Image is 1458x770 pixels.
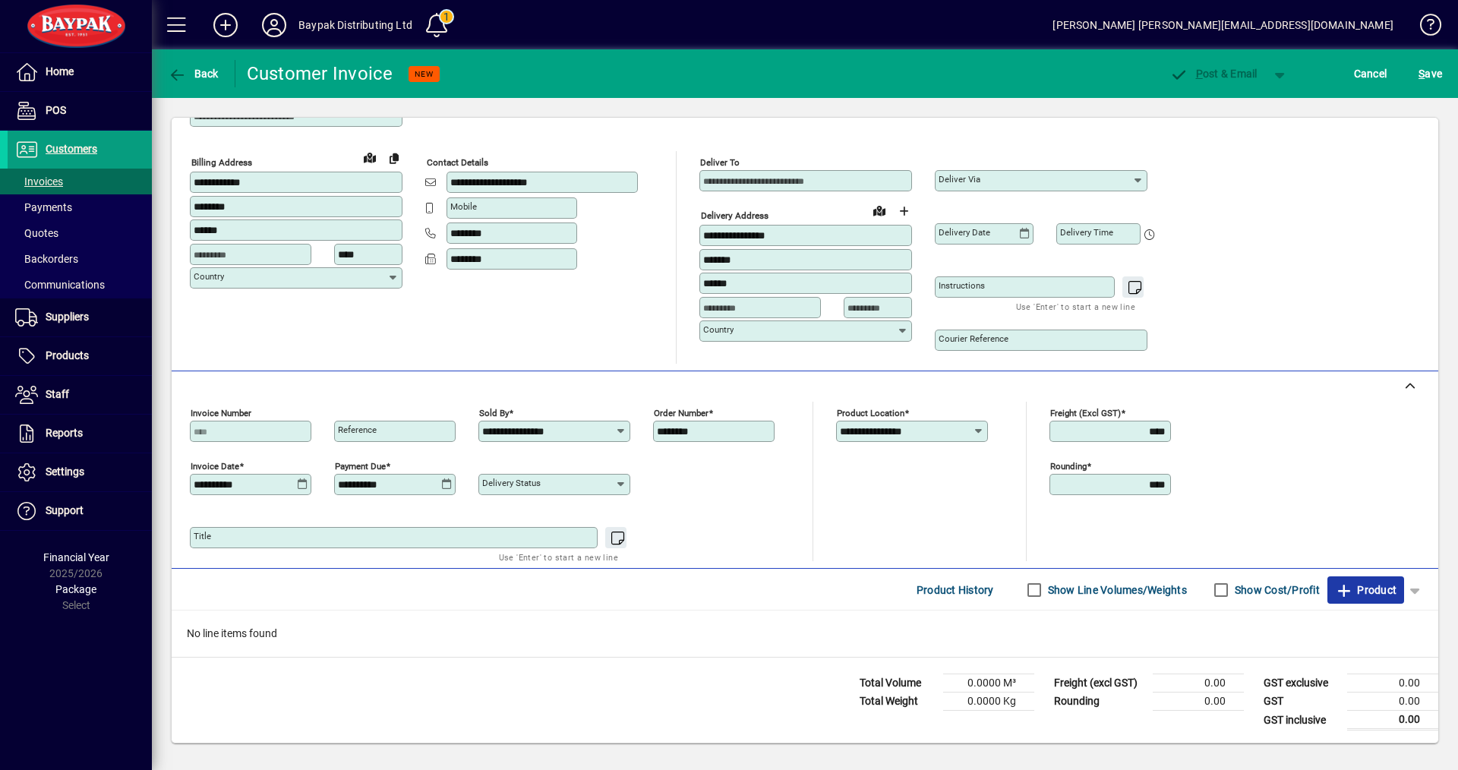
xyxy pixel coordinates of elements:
[1153,693,1244,711] td: 0.00
[700,157,740,168] mat-label: Deliver To
[1196,68,1203,80] span: P
[15,279,105,291] span: Communications
[382,146,406,170] button: Copy to Delivery address
[8,194,152,220] a: Payments
[15,253,78,265] span: Backorders
[1153,674,1244,693] td: 0.00
[194,271,224,282] mat-label: Country
[191,408,251,418] mat-label: Invoice number
[250,11,298,39] button: Profile
[1162,60,1265,87] button: Post & Email
[1256,674,1347,693] td: GST exclusive
[910,576,1000,604] button: Product History
[46,311,89,323] span: Suppliers
[168,68,219,80] span: Back
[1256,693,1347,711] td: GST
[939,333,1008,344] mat-label: Courier Reference
[1232,582,1320,598] label: Show Cost/Profit
[247,62,393,86] div: Customer Invoice
[1046,693,1153,711] td: Rounding
[15,227,58,239] span: Quotes
[201,11,250,39] button: Add
[499,548,618,566] mat-hint: Use 'Enter' to start a new line
[852,693,943,711] td: Total Weight
[15,175,63,188] span: Invoices
[298,13,412,37] div: Baypak Distributing Ltd
[46,65,74,77] span: Home
[1256,711,1347,730] td: GST inclusive
[450,201,477,212] mat-label: Mobile
[852,674,943,693] td: Total Volume
[1045,582,1187,598] label: Show Line Volumes/Weights
[1052,13,1393,37] div: [PERSON_NAME] [PERSON_NAME][EMAIL_ADDRESS][DOMAIN_NAME]
[335,461,386,472] mat-label: Payment due
[939,227,990,238] mat-label: Delivery date
[8,169,152,194] a: Invoices
[194,531,211,541] mat-label: Title
[479,408,509,418] mat-label: Sold by
[15,201,72,213] span: Payments
[943,693,1034,711] td: 0.0000 Kg
[1350,60,1391,87] button: Cancel
[164,60,222,87] button: Back
[338,424,377,435] mat-label: Reference
[943,674,1034,693] td: 0.0000 M³
[46,504,84,516] span: Support
[46,104,66,116] span: POS
[939,174,980,185] mat-label: Deliver via
[1347,711,1438,730] td: 0.00
[1169,68,1258,80] span: ost & Email
[1050,408,1121,418] mat-label: Freight (excl GST)
[1419,62,1442,86] span: ave
[1016,298,1135,315] mat-hint: Use 'Enter' to start a new line
[1327,576,1404,604] button: Product
[8,298,152,336] a: Suppliers
[654,408,708,418] mat-label: Order number
[1415,60,1446,87] button: Save
[892,199,916,223] button: Choose address
[46,427,83,439] span: Reports
[358,145,382,169] a: View on map
[1046,674,1153,693] td: Freight (excl GST)
[917,578,994,602] span: Product History
[191,461,239,472] mat-label: Invoice date
[55,583,96,595] span: Package
[172,611,1438,657] div: No line items found
[837,408,904,418] mat-label: Product location
[1347,693,1438,711] td: 0.00
[8,92,152,130] a: POS
[46,465,84,478] span: Settings
[1050,461,1087,472] mat-label: Rounding
[8,53,152,91] a: Home
[8,246,152,272] a: Backorders
[1354,62,1387,86] span: Cancel
[43,551,109,563] span: Financial Year
[46,143,97,155] span: Customers
[1335,578,1396,602] span: Product
[8,453,152,491] a: Settings
[8,376,152,414] a: Staff
[46,388,69,400] span: Staff
[415,69,434,79] span: NEW
[8,220,152,246] a: Quotes
[8,272,152,298] a: Communications
[8,337,152,375] a: Products
[1419,68,1425,80] span: S
[8,415,152,453] a: Reports
[482,478,541,488] mat-label: Delivery status
[152,60,235,87] app-page-header-button: Back
[867,198,892,222] a: View on map
[1060,227,1113,238] mat-label: Delivery time
[939,280,985,291] mat-label: Instructions
[8,492,152,530] a: Support
[1347,674,1438,693] td: 0.00
[703,324,734,335] mat-label: Country
[1409,3,1439,52] a: Knowledge Base
[46,349,89,361] span: Products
